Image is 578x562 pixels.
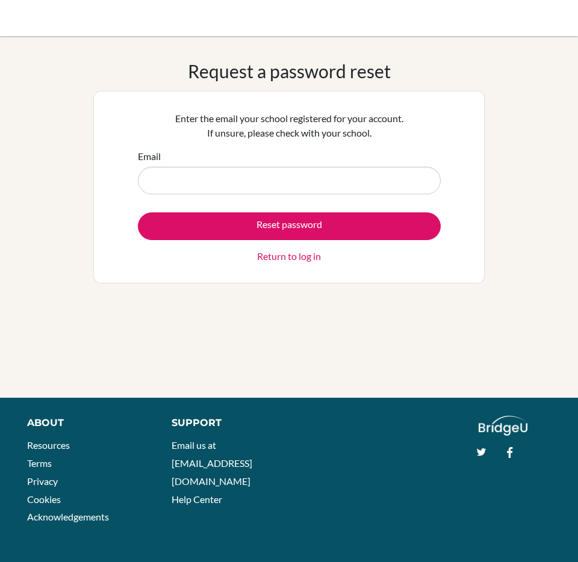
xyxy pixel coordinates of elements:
[188,60,391,82] h1: Request a password reset
[138,111,441,140] p: Enter the email your school registered for your account. If unsure, please check with your school.
[257,249,321,264] a: Return to log in
[27,493,61,505] a: Cookies
[27,439,70,451] a: Resources
[172,439,252,486] a: Email us at [EMAIL_ADDRESS][DOMAIN_NAME]
[479,416,527,436] img: logo_white@2x-f4f0deed5e89b7ecb1c2cc34c3e3d731f90f0f143d5ea2071677605dd97b5244.png
[172,416,278,430] div: Support
[27,416,144,430] div: About
[138,212,441,240] button: Reset password
[27,457,52,469] a: Terms
[27,511,109,522] a: Acknowledgements
[172,493,222,505] a: Help Center
[138,149,161,164] label: Email
[27,475,58,487] a: Privacy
